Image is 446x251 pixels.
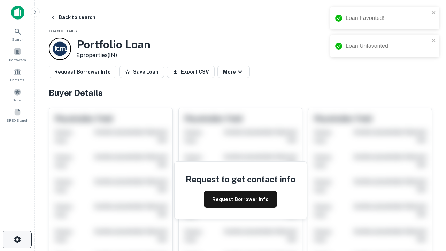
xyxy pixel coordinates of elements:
[2,25,33,44] a: Search
[167,66,215,78] button: Export CSV
[2,106,33,124] a: SREO Search
[11,6,24,20] img: capitalize-icon.png
[2,85,33,104] a: Saved
[346,42,429,50] div: Loan Unfavorited
[217,66,250,78] button: More
[2,45,33,64] a: Borrowers
[49,66,116,78] button: Request Borrower Info
[7,117,28,123] span: SREO Search
[77,38,151,51] h3: Portfolio Loan
[47,11,98,24] button: Back to search
[49,29,77,33] span: Loan Details
[77,51,151,60] p: 2 properties (IN)
[346,14,429,22] div: Loan Favorited!
[431,10,436,16] button: close
[411,195,446,229] iframe: Chat Widget
[431,38,436,44] button: close
[10,77,24,83] span: Contacts
[13,97,23,103] span: Saved
[186,173,295,185] h4: Request to get contact info
[2,65,33,84] a: Contacts
[9,57,26,62] span: Borrowers
[204,191,277,208] button: Request Borrower Info
[12,37,23,42] span: Search
[119,66,164,78] button: Save Loan
[49,86,432,99] h4: Buyer Details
